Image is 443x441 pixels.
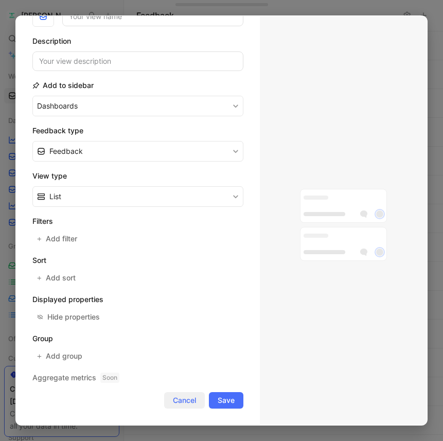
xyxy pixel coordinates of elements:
span: Cancel [173,394,196,407]
span: Add sort [46,272,77,284]
h2: View type [32,170,243,182]
button: Add filter [32,232,83,246]
span: Add group [46,350,83,362]
input: Your view name [62,7,243,26]
h2: Sort [32,254,243,267]
button: List [32,186,243,207]
button: Add sort [32,271,81,285]
input: Your view description [32,51,243,71]
button: Cancel [164,392,205,409]
h2: Feedback type [32,125,243,137]
span: Soon [100,373,119,383]
button: Feedback [32,141,243,162]
span: Add filter [46,233,78,245]
button: Save [209,392,243,409]
h2: Description [32,35,243,47]
button: Dashboards [32,96,243,116]
h2: Group [32,332,243,345]
h2: Add to sidebar [32,79,94,92]
button: Add group [32,349,88,363]
h2: Filters [32,215,243,227]
button: Hide properties [32,310,104,324]
h2: Aggregate metrics [32,372,243,384]
div: Hide properties [47,311,100,323]
h2: Displayed properties [32,293,243,306]
span: Save [218,394,235,407]
span: Feedback [49,145,83,157]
